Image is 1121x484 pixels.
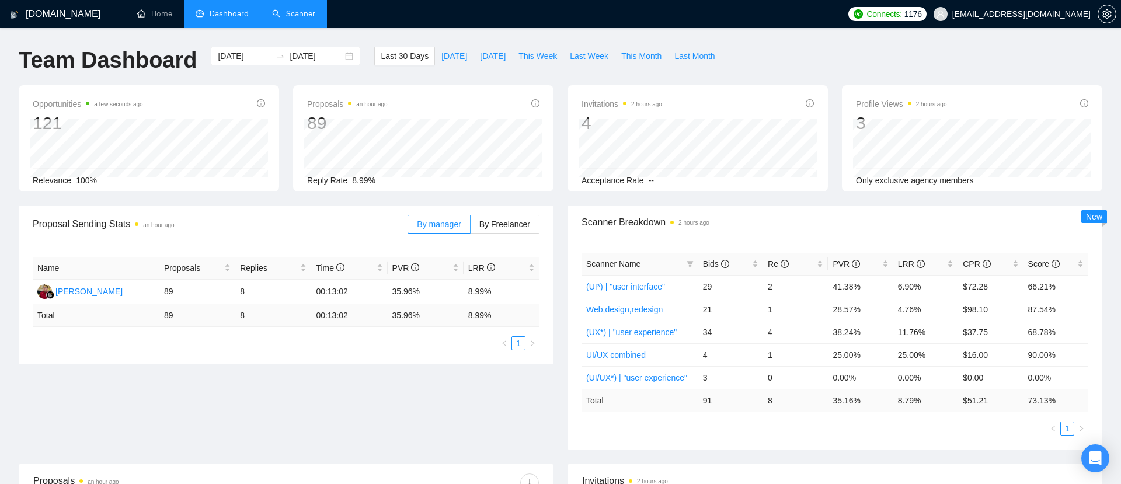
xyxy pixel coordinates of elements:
[721,260,729,268] span: info-circle
[411,263,419,271] span: info-circle
[307,112,388,134] div: 89
[615,47,668,65] button: This Month
[512,337,525,350] a: 1
[856,97,947,111] span: Profile Views
[763,275,828,298] td: 2
[570,50,608,62] span: Last Week
[531,99,539,107] span: info-circle
[833,259,860,269] span: PVR
[1086,212,1102,221] span: New
[480,50,506,62] span: [DATE]
[1046,422,1060,436] li: Previous Page
[828,298,893,321] td: 28.57%
[235,280,311,304] td: 8
[374,47,435,65] button: Last 30 Days
[417,220,461,229] span: By manager
[1098,9,1116,19] span: setting
[1078,425,1085,432] span: right
[1098,5,1116,23] button: setting
[501,340,508,347] span: left
[1052,260,1060,268] span: info-circle
[276,51,285,61] span: swap-right
[479,220,530,229] span: By Freelancer
[290,50,343,62] input: End date
[852,260,860,268] span: info-circle
[33,112,143,134] div: 121
[582,176,644,185] span: Acceptance Rate
[1050,425,1057,432] span: left
[828,389,893,412] td: 35.16 %
[904,8,922,20] span: 1176
[1060,422,1074,436] li: 1
[497,336,511,350] li: Previous Page
[336,263,344,271] span: info-circle
[763,298,828,321] td: 1
[854,9,863,19] img: upwork-logo.png
[763,366,828,389] td: 0
[441,50,467,62] span: [DATE]
[703,259,729,269] span: Bids
[46,291,54,299] img: gigradar-bm.png
[272,9,315,19] a: searchScanner
[763,343,828,366] td: 1
[388,304,464,327] td: 35.96 %
[698,321,763,343] td: 34
[1023,343,1088,366] td: 90.00%
[468,263,495,273] span: LRR
[497,336,511,350] button: left
[10,5,18,24] img: logo
[898,259,925,269] span: LRR
[893,343,958,366] td: 25.00%
[55,285,123,298] div: [PERSON_NAME]
[621,50,662,62] span: This Month
[464,280,539,304] td: 8.99%
[1061,422,1074,435] a: 1
[1023,366,1088,389] td: 0.00%
[525,336,539,350] button: right
[763,389,828,412] td: 8
[917,260,925,268] span: info-circle
[388,280,464,304] td: 35.96%
[963,259,990,269] span: CPR
[856,112,947,134] div: 3
[381,50,429,62] span: Last 30 Days
[518,50,557,62] span: This Week
[276,51,285,61] span: to
[893,366,958,389] td: 0.00%
[983,260,991,268] span: info-circle
[698,389,763,412] td: 91
[586,350,646,360] a: UI/UX combined
[1081,444,1109,472] div: Open Intercom Messenger
[159,257,235,280] th: Proposals
[586,328,677,337] a: (UX*) | "user experience"
[916,101,947,107] time: 2 hours ago
[631,101,662,107] time: 2 hours ago
[763,321,828,343] td: 4
[586,259,640,269] span: Scanner Name
[143,222,174,228] time: an hour ago
[1023,298,1088,321] td: 87.54%
[678,220,709,226] time: 2 hours ago
[210,9,249,19] span: Dashboard
[257,99,265,107] span: info-circle
[512,47,563,65] button: This Week
[958,321,1023,343] td: $37.75
[674,50,715,62] span: Last Month
[1074,422,1088,436] button: right
[196,9,204,18] span: dashboard
[582,97,662,111] span: Invitations
[76,176,97,185] span: 100%
[218,50,271,62] input: Start date
[806,99,814,107] span: info-circle
[828,366,893,389] td: 0.00%
[1074,422,1088,436] li: Next Page
[33,304,159,327] td: Total
[392,263,420,273] span: PVR
[698,343,763,366] td: 4
[487,263,495,271] span: info-circle
[311,280,387,304] td: 00:13:02
[586,282,665,291] a: (UI*) | "user interface"
[582,389,698,412] td: Total
[356,101,387,107] time: an hour ago
[137,9,172,19] a: homeHome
